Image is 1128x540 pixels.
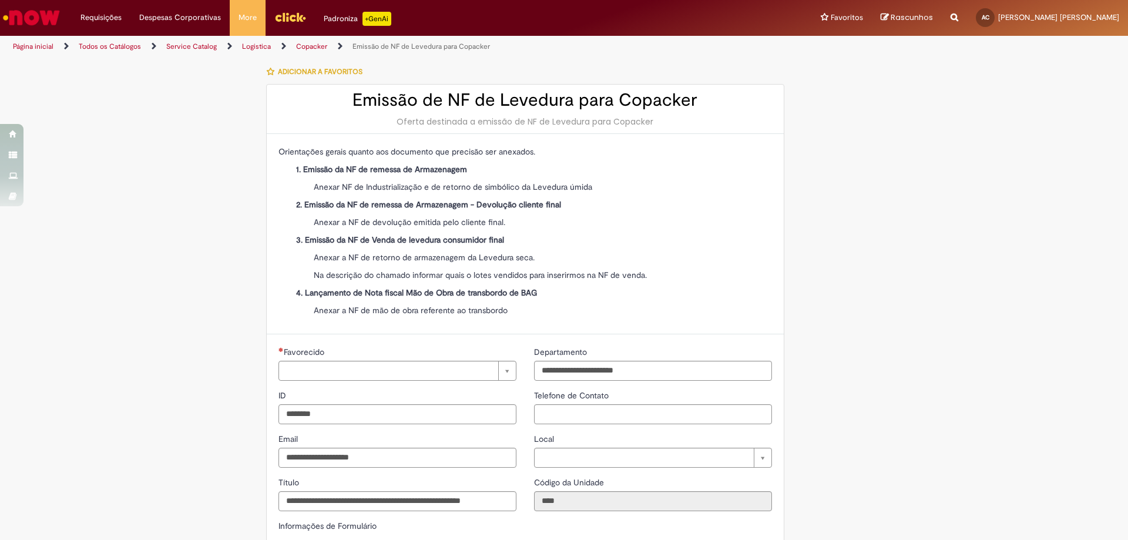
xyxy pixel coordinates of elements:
a: Limpar campo Local [534,448,772,468]
a: Logistica [242,42,271,51]
input: Título [278,491,516,511]
a: Rascunhos [881,12,933,24]
input: ID [278,404,516,424]
h2: Emissão de NF de Levedura para Copacker [278,90,772,110]
label: Somente leitura - Código da Unidade [534,477,606,488]
div: Oferta destinada a emissão de NF de Levedura para Copacker [278,116,772,128]
strong: 2. Emissão da NF de remessa de Armazenagem - Devolução cliente final [296,199,561,210]
a: Service Catalog [166,42,217,51]
input: Departamento [534,361,772,381]
a: Copacker [296,42,327,51]
span: Necessários [278,347,284,352]
p: Anexar a NF de retorno de armazenagem da Levedura seca. [278,251,772,263]
ul: Trilhas de página [9,36,743,58]
button: Adicionar a Favoritos [266,59,369,84]
p: Anexar a NF de devolução emitida pelo cliente final. [278,216,772,228]
strong: 4. Lançamento de Nota fiscal Mão de Obra de transbordo de BAG [296,287,537,298]
span: More [239,12,257,24]
span: Necessários - Favorecido [284,347,327,357]
span: Departamento [534,347,589,357]
img: click_logo_yellow_360x200.png [274,8,306,26]
strong: 1. Emissão da NF de remessa de Armazenagem [296,164,467,175]
span: Email [278,434,300,444]
input: Telefone de Contato [534,404,772,424]
p: Anexar NF de Industrialização e de retorno de simbólico da Levedura úmida [278,181,772,193]
input: Email [278,448,516,468]
a: Emissão de NF de Levedura para Copacker [352,42,490,51]
span: [PERSON_NAME] [PERSON_NAME] [998,12,1119,22]
span: ID [278,390,288,401]
span: Favoritos [831,12,863,24]
p: Orientações gerais quanto aos documento que precisão ser anexados. [278,146,772,157]
a: Limpar campo Favorecido [278,361,516,381]
strong: 3. Emissão da NF de Venda de levedura consumidor final [296,234,504,245]
span: Local [534,434,556,444]
span: Adicionar a Favoritos [278,67,362,76]
span: Somente leitura - Código da Unidade [534,477,606,488]
a: Todos os Catálogos [79,42,141,51]
label: Informações de Formulário [278,521,377,531]
span: Rascunhos [891,12,933,23]
p: Na descrição do chamado informar quais o lotes vendidos para inserirmos na NF de venda. [278,269,772,281]
p: +GenAi [362,12,391,26]
span: Telefone de Contato [534,390,611,401]
p: Anexar a NF de mão de obra referente ao transbordo [278,304,772,316]
span: Despesas Corporativas [139,12,221,24]
img: ServiceNow [1,6,62,29]
a: Página inicial [13,42,53,51]
span: AC [982,14,989,21]
div: Padroniza [324,12,391,26]
span: Requisições [80,12,122,24]
span: Título [278,477,301,488]
input: Código da Unidade [534,491,772,511]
